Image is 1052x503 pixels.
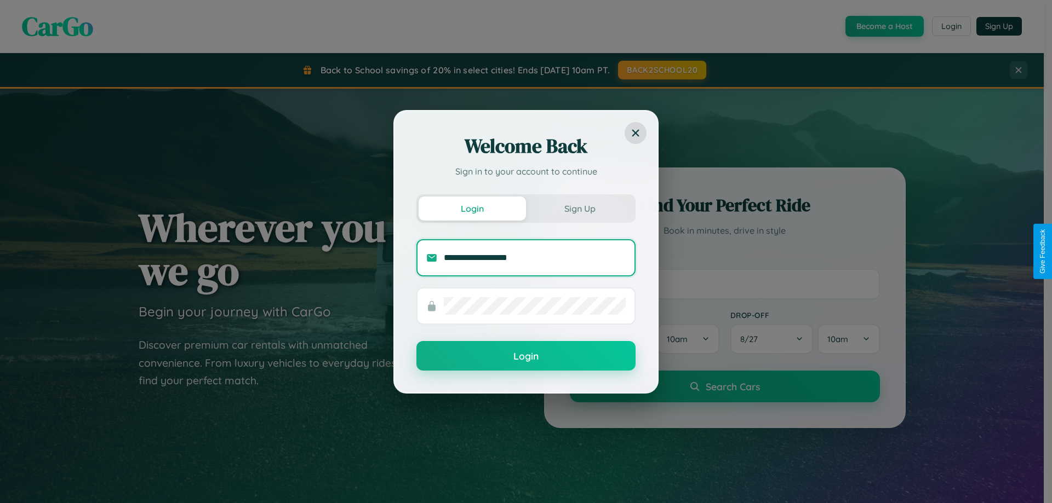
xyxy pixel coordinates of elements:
[416,133,636,159] h2: Welcome Back
[1039,229,1047,274] div: Give Feedback
[416,165,636,178] p: Sign in to your account to continue
[416,341,636,371] button: Login
[526,196,633,221] button: Sign Up
[419,196,526,221] button: Login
